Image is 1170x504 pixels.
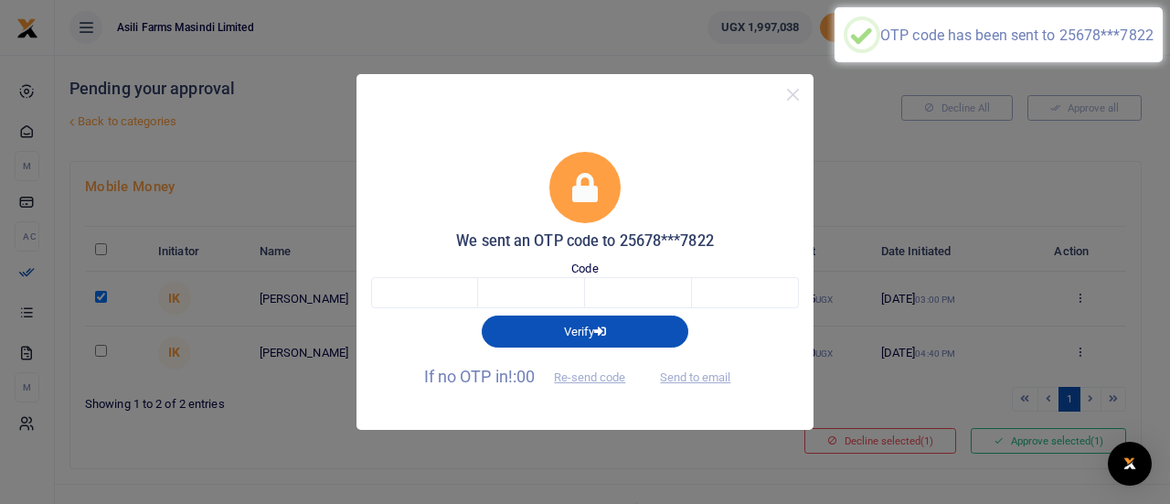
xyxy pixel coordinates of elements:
span: If no OTP in [424,367,642,386]
button: Verify [482,316,688,347]
div: OTP code has been sent to 25678***7822 [880,27,1154,44]
h5: We sent an OTP code to 25678***7822 [371,232,799,251]
label: Code [571,260,598,278]
button: Close [780,81,806,108]
span: !:00 [508,367,535,386]
div: Open Intercom Messenger [1108,442,1152,486]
